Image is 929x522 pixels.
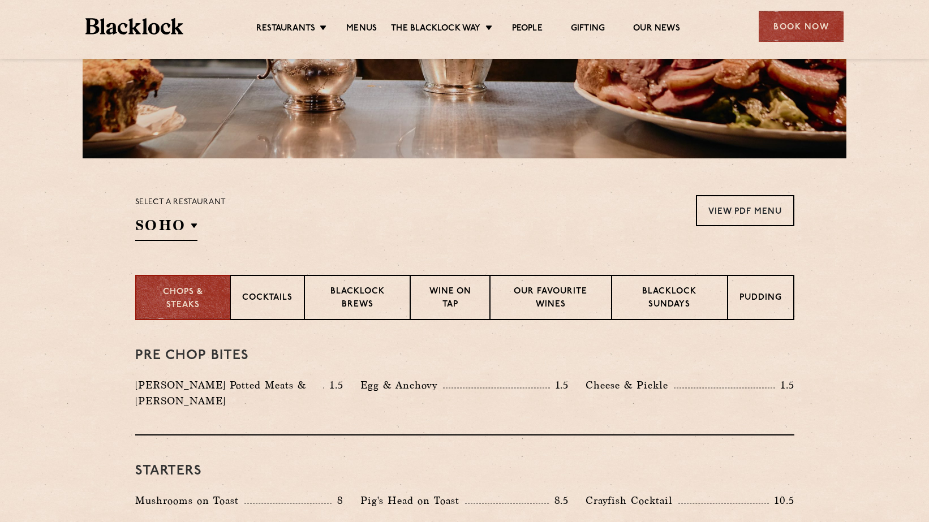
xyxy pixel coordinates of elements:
[571,23,605,36] a: Gifting
[148,286,218,312] p: Chops & Steaks
[759,11,844,42] div: Book Now
[135,195,226,210] p: Select a restaurant
[360,377,443,393] p: Egg & Anchovy
[135,348,794,363] h3: Pre Chop Bites
[316,286,399,312] p: Blacklock Brews
[549,493,569,508] p: 8.5
[775,378,794,392] p: 1.5
[256,23,315,36] a: Restaurants
[769,493,794,508] p: 10.5
[623,286,715,312] p: Blacklock Sundays
[696,195,794,226] a: View PDF Menu
[135,377,324,409] p: [PERSON_NAME] Potted Meats & [PERSON_NAME]
[346,23,377,36] a: Menus
[360,493,465,508] p: Pig's Head on Toast
[550,378,569,392] p: 1.5
[391,23,480,36] a: The Blacklock Way
[242,292,293,306] p: Cocktails
[135,464,794,478] h3: Starters
[512,23,543,36] a: People
[502,286,600,312] p: Our favourite wines
[586,377,674,393] p: Cheese & Pickle
[135,493,244,508] p: Mushrooms on Toast
[332,493,343,508] p: 8
[586,493,678,508] p: Crayfish Cocktail
[739,292,782,306] p: Pudding
[135,215,197,241] h2: Soho
[422,286,478,312] p: Wine on Tap
[633,23,680,36] a: Our News
[85,18,183,34] img: BL_Textured_Logo-footer-cropped.svg
[324,378,343,392] p: 1.5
